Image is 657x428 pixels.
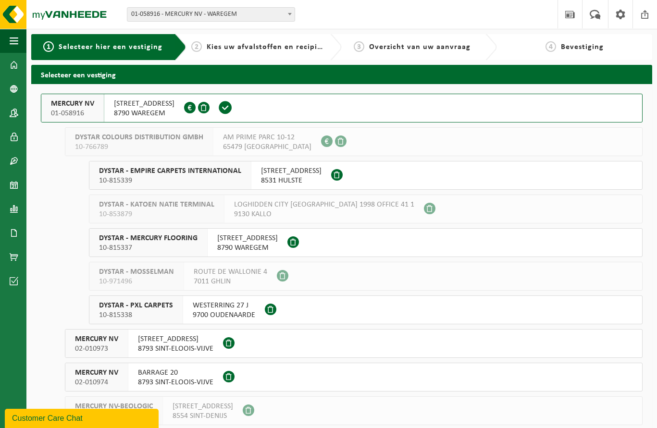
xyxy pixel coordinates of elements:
[99,277,174,286] span: 10-971496
[138,368,213,378] span: BARRAGE 20
[89,161,643,190] button: DYSTAR - EMPIRE CARPETS INTERNATIONAL 10-815339 [STREET_ADDRESS]8531 HULSTE
[114,109,174,118] span: 8790 WAREGEM
[41,94,643,122] button: MERCURY NV 01-058916 [STREET_ADDRESS]8790 WAREGEM
[193,301,255,310] span: WESTERRING 27 J
[193,310,255,320] span: 9700 OUDENAARDE
[51,99,94,109] span: MERCURY NV
[59,43,162,51] span: Selecteer hier een vestiging
[261,176,322,185] span: 8531 HULSTE
[75,142,203,152] span: 10-766789
[217,233,278,243] span: [STREET_ADDRESS]
[223,133,311,142] span: AM PRIME PARC 10-12
[75,368,118,378] span: MERCURY NV
[5,407,161,428] iframe: chat widget
[99,233,198,243] span: DYSTAR - MERCURY FLOORING
[191,41,202,52] span: 2
[89,228,643,257] button: DYSTAR - MERCURY FLOORING 10-815337 [STREET_ADDRESS]8790 WAREGEM
[65,363,643,391] button: MERCURY NV 02-010974 BARRAGE 208793 SINT-ELOOIS-VIJVE
[43,41,54,52] span: 1
[545,41,556,52] span: 4
[173,411,233,421] span: 8554 SINT-DENIJS
[127,8,295,21] span: 01-058916 - MERCURY NV - WAREGEM
[234,209,414,219] span: 9130 KALLO
[234,200,414,209] span: LOGHIDDEN CITY [GEOGRAPHIC_DATA] 1998 OFFICE 41 1
[99,209,214,219] span: 10-853879
[138,334,213,344] span: [STREET_ADDRESS]
[138,344,213,354] span: 8793 SINT-ELOOIS-VIJVE
[217,243,278,253] span: 8790 WAREGEM
[173,402,233,411] span: [STREET_ADDRESS]
[127,7,295,22] span: 01-058916 - MERCURY NV - WAREGEM
[99,310,173,320] span: 10-815338
[99,301,173,310] span: DYSTAR - PXL CARPETS
[207,43,339,51] span: Kies uw afvalstoffen en recipiënten
[99,243,198,253] span: 10-815337
[194,267,267,277] span: ROUTE DE WALLONIE 4
[75,133,203,142] span: DYSTAR COLOURS DISTRIBUTION GMBH
[99,176,241,185] span: 10-815339
[31,65,652,84] h2: Selecteer een vestiging
[99,267,174,277] span: DYSTAR - MOSSELMAN
[354,41,364,52] span: 3
[65,329,643,358] button: MERCURY NV 02-010973 [STREET_ADDRESS]8793 SINT-ELOOIS-VIJVE
[99,166,241,176] span: DYSTAR - EMPIRE CARPETS INTERNATIONAL
[561,43,604,51] span: Bevestiging
[75,378,118,387] span: 02-010974
[89,295,643,324] button: DYSTAR - PXL CARPETS 10-815338 WESTERRING 27 J9700 OUDENAARDE
[194,277,267,286] span: 7011 GHLIN
[75,344,118,354] span: 02-010973
[51,109,94,118] span: 01-058916
[369,43,471,51] span: Overzicht van uw aanvraag
[75,402,153,411] span: MERCURY NV-BEOLOGIC
[223,142,311,152] span: 65479 [GEOGRAPHIC_DATA]
[138,378,213,387] span: 8793 SINT-ELOOIS-VIJVE
[114,99,174,109] span: [STREET_ADDRESS]
[261,166,322,176] span: [STREET_ADDRESS]
[99,200,214,209] span: DYSTAR - KATOEN NATIE TERMINAL
[75,334,118,344] span: MERCURY NV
